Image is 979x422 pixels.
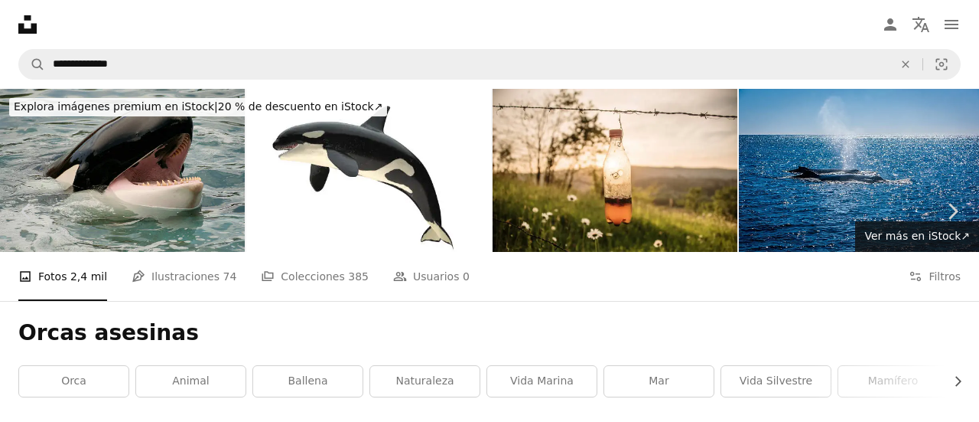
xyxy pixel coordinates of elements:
[864,230,970,242] span: Ver más en iStock ↗
[875,9,906,40] a: Iniciar sesión / Registrarse
[944,366,961,397] button: desplazar lista a la derecha
[19,366,128,397] a: orca
[348,268,369,285] span: 385
[136,366,246,397] a: animal
[393,252,470,301] a: Usuarios 0
[261,252,369,301] a: Colecciones 385
[909,252,961,301] button: Filtros
[925,138,979,285] a: Siguiente
[18,319,961,347] h1: Orcas asesinas
[493,89,737,252] img: Trampa para avispones gigantes asiáticos
[487,366,597,397] a: Vida marina
[936,9,967,40] button: Menú
[721,366,831,397] a: vida silvestre
[18,15,37,34] a: Inicio — Unsplash
[838,366,948,397] a: mamífero
[906,9,936,40] button: Idioma
[253,366,363,397] a: ballena
[370,366,480,397] a: naturaleza
[923,50,960,79] button: Búsqueda visual
[18,49,961,80] form: Encuentra imágenes en todo el sitio
[223,268,236,285] span: 74
[889,50,922,79] button: Borrar
[132,252,236,301] a: Ilustraciones 74
[463,268,470,285] span: 0
[246,89,491,252] img: Orca orca orca cerca de la boca vista lateral en el recorte de fondo blanco listo representación 3d
[855,221,979,252] a: Ver más en iStock↗
[14,100,218,113] span: Explora imágenes premium en iStock |
[19,50,45,79] button: Buscar en Unsplash
[14,100,382,113] span: 20 % de descuento en iStock ↗
[604,366,714,397] a: mar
